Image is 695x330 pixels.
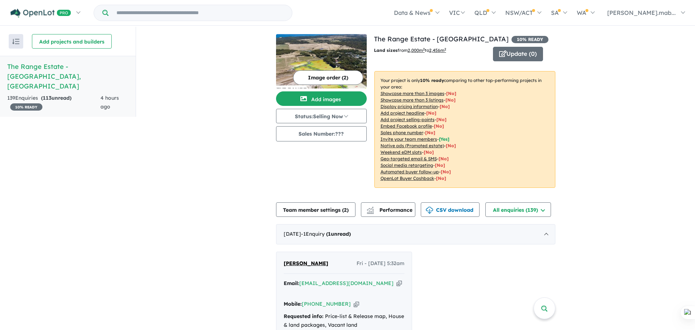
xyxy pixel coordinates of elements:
u: Automated buyer follow-up [381,169,439,174]
u: OpenLot Buyer Cashback [381,176,434,181]
input: Try estate name, suburb, builder or developer [110,5,291,21]
span: 10 % READY [511,36,548,43]
span: [ No ] [426,110,436,116]
span: 10 % READY [10,103,42,111]
strong: ( unread) [326,231,351,237]
span: 2 [344,207,347,213]
span: - 1 Enquir y [301,231,351,237]
span: [No] [436,176,446,181]
span: [ No ] [445,97,456,103]
div: [DATE] [276,224,555,244]
button: Copy [396,280,402,287]
u: Social media retargeting [381,162,433,168]
sup: 2 [423,47,425,51]
button: Image order (2) [293,70,363,85]
img: line-chart.svg [367,207,373,211]
u: Weekend eDM slots [381,149,422,155]
a: [PHONE_NUMBER] [302,301,351,307]
button: Add projects and builders [32,34,112,49]
b: Land sizes [374,48,398,53]
button: Performance [361,202,415,217]
div: Price-list & Release map, House & land packages, Vacant land [284,312,404,330]
span: [No] [439,156,449,161]
u: Add project selling-points [381,117,435,122]
span: [ No ] [440,104,450,109]
span: [No] [441,169,451,174]
div: 139 Enquir ies [7,94,100,111]
span: [PERSON_NAME].mab... [607,9,676,16]
img: sort.svg [12,39,20,44]
u: Sales phone number [381,130,423,135]
span: 113 [43,95,52,101]
u: 2,000 m [408,48,425,53]
span: [ Yes ] [439,136,449,142]
button: Copy [354,300,359,308]
strong: ( unread) [41,95,71,101]
a: The Range Estate - [GEOGRAPHIC_DATA] [374,35,509,43]
u: Add project headline [381,110,424,116]
span: 1 [328,231,331,237]
button: Sales Number:??? [276,126,367,141]
span: [ No ] [434,123,444,129]
span: [ No ] [425,130,435,135]
u: Native ads (Promoted estate) [381,143,444,148]
button: All enquiries (139) [485,202,551,217]
strong: Requested info: [284,313,324,319]
span: Fri - [DATE] 5:32am [357,259,404,268]
span: [No] [424,149,434,155]
span: [PERSON_NAME] [284,260,328,267]
img: download icon [426,207,433,214]
strong: Email: [284,280,299,286]
span: 4 hours ago [100,95,119,110]
button: Update (0) [493,47,543,61]
strong: Mobile: [284,301,302,307]
span: to [425,48,446,53]
h5: The Range Estate - [GEOGRAPHIC_DATA] , [GEOGRAPHIC_DATA] [7,62,128,91]
p: from [374,47,488,54]
span: [ No ] [436,117,447,122]
span: [ No ] [446,91,456,96]
a: [EMAIL_ADDRESS][DOMAIN_NAME] [299,280,394,286]
sup: 2 [444,47,446,51]
img: bar-chart.svg [367,209,374,214]
button: Team member settings (2) [276,202,355,217]
u: 2,456 m [429,48,446,53]
button: Status:Selling Now [276,109,367,123]
p: Your project is only comparing to other top-performing projects in your area: - - - - - - - - - -... [374,71,555,188]
b: 10 % ready [420,78,444,83]
img: The Range Estate - Wonthaggi [276,34,367,88]
u: Display pricing information [381,104,438,109]
u: Invite your team members [381,136,437,142]
u: Embed Facebook profile [381,123,432,129]
img: Openlot PRO Logo White [11,9,71,18]
u: Showcase more than 3 listings [381,97,444,103]
span: Performance [368,207,412,213]
span: [No] [446,143,456,148]
span: [No] [435,162,445,168]
u: Geo-targeted email & SMS [381,156,437,161]
a: [PERSON_NAME] [284,259,328,268]
button: CSV download [421,202,480,217]
button: Add images [276,91,367,106]
u: Showcase more than 3 images [381,91,444,96]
